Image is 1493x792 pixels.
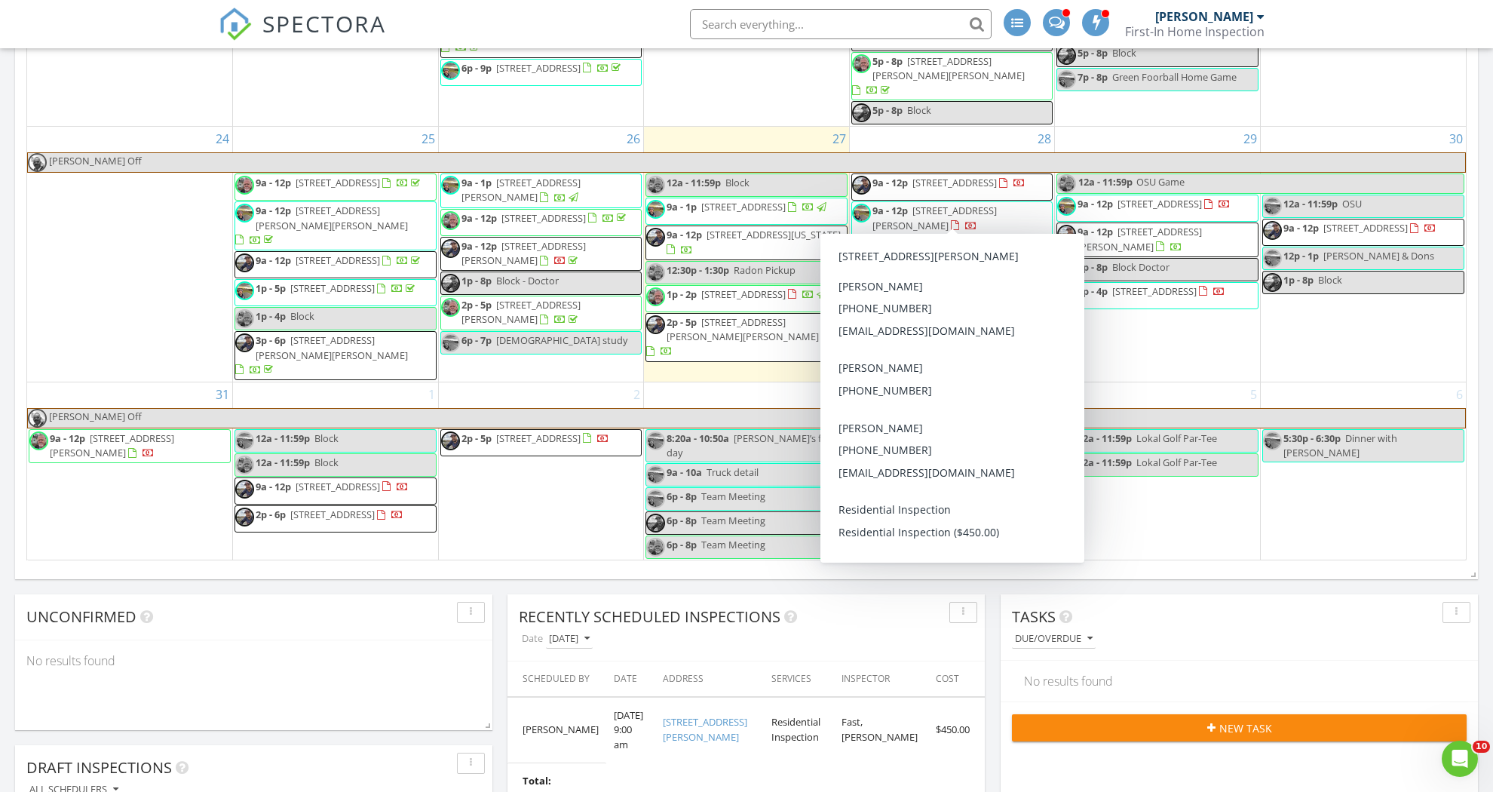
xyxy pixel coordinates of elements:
a: 1p - 4:30p [STREET_ADDRESS] [872,267,1034,281]
span: 9a - 10a [667,465,702,479]
a: 5p - 8p [STREET_ADDRESS][PERSON_NAME][PERSON_NAME] [441,11,614,54]
img: img_7852.jpeg [646,287,665,306]
span: New Task [1219,720,1272,736]
div: No results found [15,640,492,681]
span: 9a - 12p [256,176,291,189]
span: [STREET_ADDRESS][PERSON_NAME] [461,298,581,326]
span: 9a - 12p [1078,197,1113,210]
a: 9a - 12p [STREET_ADDRESS][PERSON_NAME] [440,237,642,271]
a: 2p - 5p [STREET_ADDRESS] [461,431,609,445]
a: Go to September 4, 2025 [1041,382,1054,407]
span: [STREET_ADDRESS] [1112,284,1197,298]
a: 10a - 1p [STREET_ADDRESS] [851,237,1053,264]
img: img_7852.jpeg [235,309,254,328]
a: 9a - 12p [STREET_ADDRESS] [851,173,1053,201]
td: Go to August 25, 2025 [233,127,439,382]
span: 1p - 2p [667,287,697,301]
td: Go to August 27, 2025 [644,127,850,382]
td: Go to August 28, 2025 [849,127,1055,382]
img: img_0412.jpeg [235,281,254,300]
td: [PERSON_NAME] [507,697,606,763]
span: 9a - 12p [872,176,908,189]
span: Draft Inspections [26,757,172,778]
a: 9a - 12p [STREET_ADDRESS] [440,209,642,236]
img: img_0412.jpeg [646,431,665,450]
img: 20241111_112210.jpg [646,228,665,247]
span: Recently Scheduled Inspections [519,606,780,627]
img: img_7852.jpeg [852,54,871,73]
a: 9a - 12p [STREET_ADDRESS][PERSON_NAME] [872,204,997,232]
span: [STREET_ADDRESS] [1323,221,1408,235]
span: 12a - 11:59p [1078,456,1132,469]
img: img_7852.jpeg [1057,456,1076,474]
span: Truck detail [707,465,759,479]
span: 9a - 12p [461,239,497,253]
img: 20241111_112210.jpg [646,315,665,334]
div: [DATE] [549,634,590,644]
span: 6p - 7p [461,333,492,347]
img: 20241111_112210.jpg [1057,46,1076,65]
a: 9a - 12p [STREET_ADDRESS] [1283,221,1436,235]
img: 20241111_112210.jpg [852,295,871,314]
span: Block [907,103,931,117]
a: Go to September 1, 2025 [425,382,438,407]
span: [STREET_ADDRESS] [701,287,786,301]
span: 12:30p - 1:30p [667,263,729,277]
span: [STREET_ADDRESS] [701,200,786,213]
a: 9a - 12p [STREET_ADDRESS][PERSON_NAME] [50,431,174,459]
a: 9a - 12p [STREET_ADDRESS] [256,176,423,189]
a: 2p - 5p [STREET_ADDRESS][PERSON_NAME][PERSON_NAME] [645,313,848,362]
a: 9a - 12p [STREET_ADDRESS] [1262,219,1464,246]
span: OSU [1342,197,1362,210]
span: 9a - 12p [461,211,497,225]
span: Team Meeting [701,538,765,551]
span: [STREET_ADDRESS][PERSON_NAME][PERSON_NAME] [256,333,408,361]
span: 3p - 6p [256,333,286,347]
span: 12a - 11:59p [256,456,310,469]
span: 6p - 8p [667,490,697,503]
img: img_0412.jpeg [441,61,460,80]
a: Go to August 24, 2025 [213,127,232,151]
span: 5p - 8p [872,358,903,372]
td: Residential Inspection [764,697,834,763]
a: 9a - 12p [STREET_ADDRESS] [235,173,437,201]
a: 1p - 4p [STREET_ADDRESS][PERSON_NAME] [851,293,1053,327]
img: 20241111_112210.jpg [235,253,254,272]
span: 3p - 6p [872,330,903,344]
td: Go to September 6, 2025 [1260,382,1466,560]
a: 9a - 1p [STREET_ADDRESS][PERSON_NAME] [461,176,581,204]
span: 1p - 4p [872,295,903,309]
a: 5p - 8p [STREET_ADDRESS][PERSON_NAME][PERSON_NAME] [852,54,1025,97]
span: [STREET_ADDRESS] [496,431,581,445]
a: 3p - 6p [STREET_ADDRESS][PERSON_NAME][PERSON_NAME] [235,331,437,380]
span: 2p - 5p [461,298,492,312]
span: 12a - 11:59p [1283,197,1338,210]
span: 9a - 1p [667,200,697,213]
span: Lokal Golf Par-Tee [1136,431,1217,445]
span: [PERSON_NAME] & Dons [1323,249,1434,262]
span: 7p - 8p [1078,70,1108,84]
img: 20241111_112210.jpg [1263,273,1282,292]
span: 9a - 12p [256,480,291,493]
img: img_0412.jpeg [852,204,871,223]
a: 5p - 8p [STREET_ADDRESS][PERSON_NAME][PERSON_NAME] [851,52,1053,101]
a: 9a - 12p [STREET_ADDRESS] [235,251,437,278]
a: 1p - 2p [STREET_ADDRESS] [645,285,848,312]
td: Fast, [PERSON_NAME] [834,697,928,763]
a: Go to August 31, 2025 [213,382,232,407]
img: img_0412.jpeg [1057,70,1076,89]
img: 20241111_112210.jpg [441,274,460,293]
span: 1p - 8p [1283,273,1314,287]
span: [PERSON_NAME] Off [49,410,142,423]
td: Go to September 5, 2025 [1055,382,1261,560]
img: 15170745_103678646790285_1708956528451590102_n1.jpg [28,409,47,428]
img: img_0412.jpeg [1263,197,1282,216]
span: [STREET_ADDRESS][PERSON_NAME] [872,295,992,323]
a: 9a - 1p [STREET_ADDRESS] [645,198,848,225]
span: Block [314,456,339,469]
img: 20241111_112210.jpg [441,431,460,450]
img: 20241111_112210.jpg [852,358,871,377]
a: Go to September 5, 2025 [1247,382,1260,407]
div: Due/Overdue [1015,634,1093,644]
a: Go to September 6, 2025 [1453,382,1466,407]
